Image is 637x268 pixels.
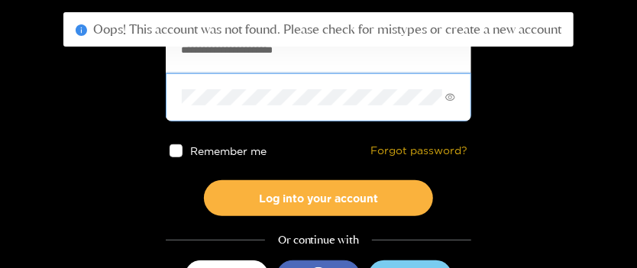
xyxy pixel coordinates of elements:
span: info-circle [76,24,87,36]
a: Forgot password? [370,144,467,157]
span: Remember me [190,145,267,157]
span: eye [445,92,455,102]
button: Log into your account [204,180,433,216]
div: Or continue with [166,231,471,249]
span: Oops! This account was not found. Please check for mistypes or create a new account [93,21,561,37]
